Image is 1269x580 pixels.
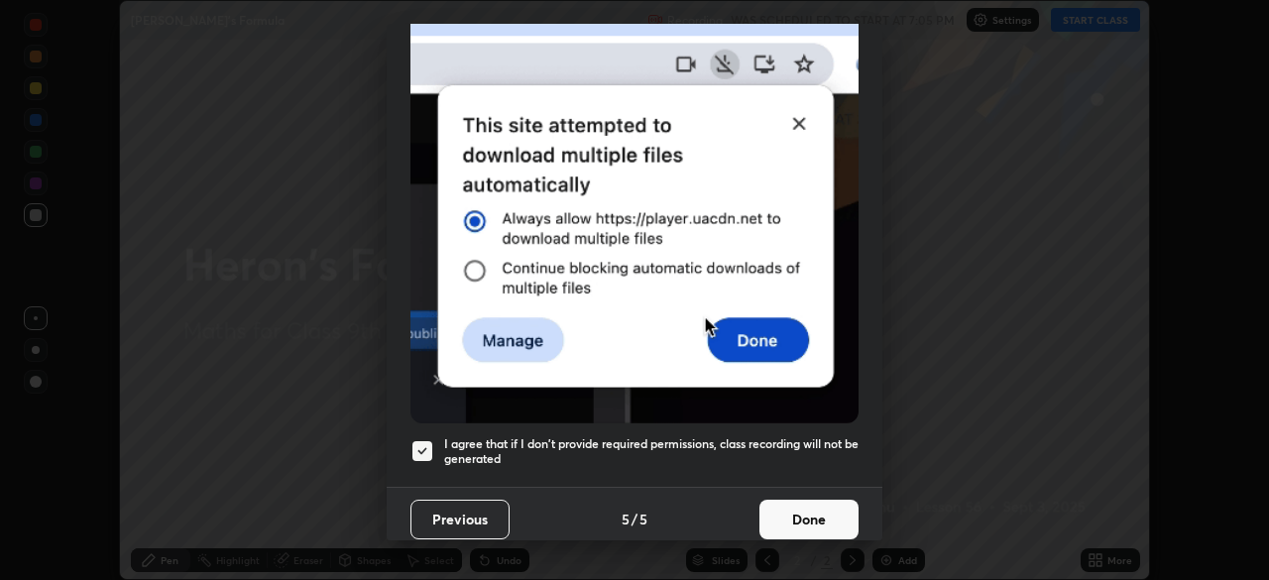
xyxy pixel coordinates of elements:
h4: / [632,509,637,529]
button: Previous [410,500,510,539]
button: Done [759,500,859,539]
h5: I agree that if I don't provide required permissions, class recording will not be generated [444,436,859,467]
h4: 5 [639,509,647,529]
h4: 5 [622,509,630,529]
